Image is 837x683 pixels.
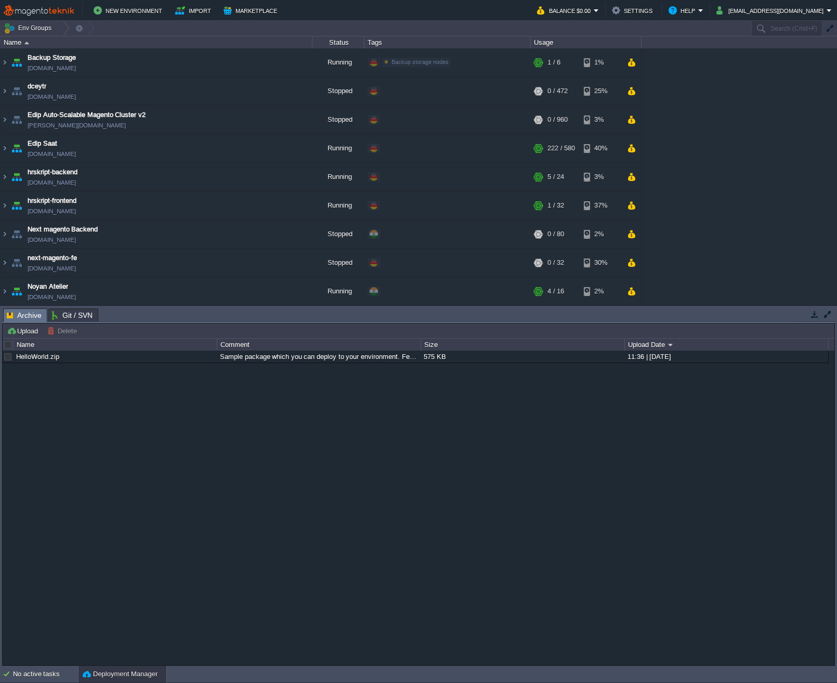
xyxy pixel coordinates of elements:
a: Edip Saat [28,138,57,149]
div: Running [312,48,364,76]
img: AMDAwAAAACH5BAEAAAAALAAAAAABAAEAAAICRAEAOw== [9,106,24,134]
a: [DOMAIN_NAME] [28,206,76,216]
a: [DOMAIN_NAME] [28,292,76,302]
img: AMDAwAAAACH5BAEAAAAALAAAAAABAAEAAAICRAEAOw== [1,163,9,191]
a: Edip Auto-Scalable Magento Cluster v2 [28,110,146,120]
div: 1 / 32 [547,191,564,220]
div: 25% [584,77,618,105]
img: AMDAwAAAACH5BAEAAAAALAAAAAABAAEAAAICRAEAOw== [9,48,24,76]
a: next-magento-fe [28,253,77,263]
img: AMDAwAAAACH5BAEAAAAALAAAAAABAAEAAAICRAEAOw== [1,249,9,277]
div: Usage [531,36,641,48]
a: [DOMAIN_NAME] [28,235,76,245]
div: 1 / 6 [547,48,560,76]
div: 2% [584,277,618,305]
a: [DOMAIN_NAME] [28,263,76,274]
img: AMDAwAAAACH5BAEAAAAALAAAAAABAAEAAAICRAEAOw== [1,48,9,76]
div: 0 / 32 [547,249,564,277]
div: Tags [365,36,530,48]
div: Name [1,36,312,48]
img: AMDAwAAAACH5BAEAAAAALAAAAAABAAEAAAICRAEAOw== [1,134,9,162]
div: Status [313,36,364,48]
div: 37% [584,191,618,220]
div: 222 / 580 [547,134,575,162]
button: Deployment Manager [83,669,158,679]
div: Running [312,191,364,220]
div: Size [422,339,624,351]
div: 2% [584,220,618,248]
img: AMDAwAAAACH5BAEAAAAALAAAAAABAAEAAAICRAEAOw== [9,277,24,305]
div: Running [312,277,364,305]
img: AMDAwAAAACH5BAEAAAAALAAAAAABAAEAAAICRAEAOw== [1,191,9,220]
span: Backup storage nodes [391,59,449,65]
button: Marketplace [224,4,280,17]
span: [DOMAIN_NAME] [28,63,76,73]
a: HelloWorld.zip [16,353,59,360]
div: Comment [218,339,421,351]
button: Delete [47,326,80,336]
span: Git / SVN [52,309,93,321]
div: 30% [584,249,618,277]
a: Backup Storage [28,53,76,63]
a: hrskript-frontend [28,196,76,206]
a: [PERSON_NAME][DOMAIN_NAME] [28,120,126,131]
div: Running [312,134,364,162]
img: AMDAwAAAACH5BAEAAAAALAAAAAABAAEAAAICRAEAOw== [9,191,24,220]
a: [DOMAIN_NAME] [28,149,76,159]
div: Stopped [312,106,364,134]
img: AMDAwAAAACH5BAEAAAAALAAAAAABAAEAAAICRAEAOw== [1,77,9,105]
button: Upload [7,326,41,336]
div: Name [14,339,217,351]
div: Sample package which you can deploy to your environment. Feel free to delete and upload a package... [217,351,420,363]
div: Stopped [312,77,364,105]
button: Balance $0.00 [537,4,594,17]
span: Archive [7,309,42,322]
img: AMDAwAAAACH5BAEAAAAALAAAAAABAAEAAAICRAEAOw== [9,134,24,162]
img: AMDAwAAAACH5BAEAAAAALAAAAAABAAEAAAICRAEAOw== [1,220,9,248]
button: Help [669,4,698,17]
a: [DOMAIN_NAME] [28,92,76,102]
button: New Environment [94,4,165,17]
img: MagentoTeknik [4,4,74,17]
img: AMDAwAAAACH5BAEAAAAALAAAAAABAAEAAAICRAEAOw== [9,77,24,105]
img: AMDAwAAAACH5BAEAAAAALAAAAAABAAEAAAICRAEAOw== [9,220,24,248]
div: Upload Date [625,339,828,351]
div: Stopped [312,249,364,277]
a: Noyan Atelier [28,281,68,292]
a: hrskript-backend [28,167,77,177]
button: Env Groups [4,21,55,35]
img: AMDAwAAAACH5BAEAAAAALAAAAAABAAEAAAICRAEAOw== [1,106,9,134]
img: AMDAwAAAACH5BAEAAAAALAAAAAABAAEAAAICRAEAOw== [9,163,24,191]
div: 40% [584,134,618,162]
div: 0 / 960 [547,106,568,134]
div: 3% [584,163,618,191]
div: 11:36 | [DATE] [625,351,828,363]
div: 4 / 16 [547,277,564,305]
img: AMDAwAAAACH5BAEAAAAALAAAAAABAAEAAAICRAEAOw== [9,249,24,277]
button: Settings [612,4,656,17]
div: 1% [584,48,618,76]
img: AMDAwAAAACH5BAEAAAAALAAAAAABAAEAAAICRAEAOw== [1,277,9,305]
button: Import [175,4,214,17]
div: 3% [584,106,618,134]
button: [EMAIL_ADDRESS][DOMAIN_NAME] [716,4,827,17]
div: Stopped [312,220,364,248]
a: [DOMAIN_NAME] [28,177,76,188]
div: 0 / 80 [547,220,564,248]
div: 0 / 472 [547,77,568,105]
a: dceytr [28,81,46,92]
img: AMDAwAAAACH5BAEAAAAALAAAAAABAAEAAAICRAEAOw== [24,42,29,44]
div: 5 / 24 [547,163,564,191]
a: Next magento Backend [28,224,98,235]
div: 575 KB [421,351,624,363]
div: Running [312,163,364,191]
